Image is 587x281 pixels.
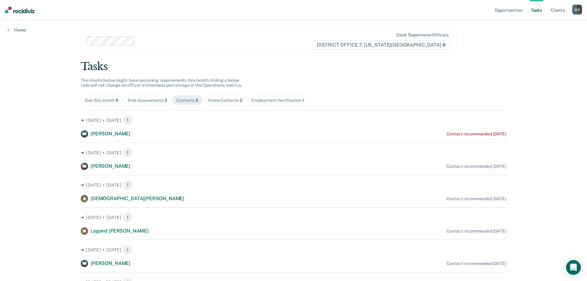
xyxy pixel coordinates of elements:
[81,245,506,255] div: [DATE] • [DATE] 1
[446,229,506,234] div: Contact recommended [DATE]
[251,98,304,103] div: Employment Verification
[446,131,506,137] div: Contact recommended [DATE]
[91,131,130,137] span: [PERSON_NAME]
[123,148,132,158] span: 1
[566,260,581,275] div: Open Intercom Messenger
[176,98,198,103] div: Contacts
[123,180,132,190] span: 1
[91,228,149,234] span: Legend [PERSON_NAME]
[81,180,506,190] div: [DATE] • [DATE] 1
[572,5,582,14] button: WD
[91,163,130,169] span: [PERSON_NAME]
[123,213,132,222] span: 1
[85,98,118,103] div: Due this month
[446,261,506,266] div: Contact recommended [DATE]
[302,98,304,103] span: 1
[208,98,242,103] div: Home Contacts
[81,148,506,158] div: [DATE] • [DATE] 1
[81,78,242,88] span: The clients below might have upcoming requirements this month. Hiding a below task will not chang...
[123,245,132,255] span: 1
[91,196,184,201] span: [DEMOGRAPHIC_DATA][PERSON_NAME]
[396,32,449,38] div: Clear supervision officers
[165,98,167,103] span: 0
[123,115,132,125] span: 1
[128,98,167,103] div: Risk Assessments
[91,260,130,266] span: [PERSON_NAME]
[81,213,506,222] div: [DATE] • [DATE] 1
[313,40,450,50] span: DISTRICT OFFICE 7, [US_STATE][GEOGRAPHIC_DATA]
[446,164,506,169] div: Contact recommended [DATE]
[81,60,506,73] div: Tasks
[7,27,26,33] a: Home
[116,98,118,103] span: 6
[240,98,242,103] span: 2
[81,115,506,125] div: [DATE] • [DATE] 1
[5,6,35,13] img: Recidiviz
[446,196,506,201] div: Contact recommended [DATE]
[196,98,198,103] span: 6
[572,5,582,14] div: W D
